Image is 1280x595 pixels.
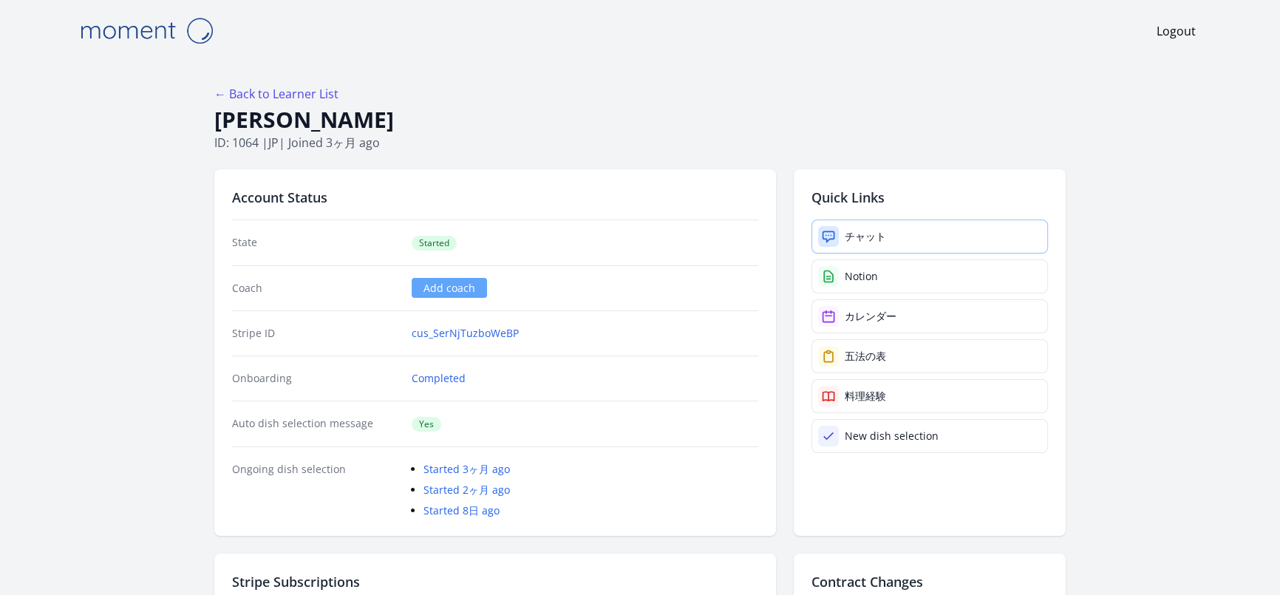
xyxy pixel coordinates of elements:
[232,187,758,208] h2: Account Status
[811,299,1048,333] a: カレンダー
[845,309,896,324] div: カレンダー
[214,106,1066,134] h1: [PERSON_NAME]
[1157,22,1196,40] a: Logout
[232,371,400,386] dt: Onboarding
[232,571,758,592] h2: Stripe Subscriptions
[214,86,338,102] a: ← Back to Learner List
[412,417,441,432] span: Yes
[845,269,878,284] div: Notion
[232,416,400,432] dt: Auto dish selection message
[412,326,519,341] a: cus_SerNjTuzboWeBP
[423,503,500,517] a: Started 8日 ago
[845,429,939,443] div: New dish selection
[811,259,1048,293] a: Notion
[423,483,510,497] a: Started 2ヶ月 ago
[811,187,1048,208] h2: Quick Links
[845,389,886,404] div: 料理経験
[412,278,487,298] a: Add coach
[232,235,400,251] dt: State
[845,229,886,244] div: チャット
[811,419,1048,453] a: New dish selection
[412,236,457,251] span: Started
[232,462,400,518] dt: Ongoing dish selection
[811,339,1048,373] a: 五法の表
[845,349,886,364] div: 五法の表
[232,326,400,341] dt: Stripe ID
[268,135,279,151] span: jp
[412,371,466,386] a: Completed
[72,12,220,50] img: Moment
[214,134,1066,152] p: ID: 1064 | | Joined 3ヶ月 ago
[423,462,510,476] a: Started 3ヶ月 ago
[811,220,1048,254] a: チャット
[811,379,1048,413] a: 料理経験
[811,571,1048,592] h2: Contract Changes
[232,281,400,296] dt: Coach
